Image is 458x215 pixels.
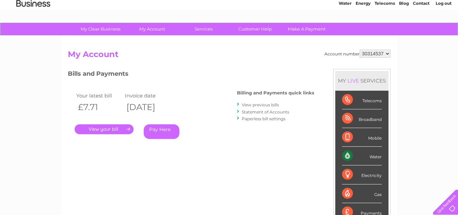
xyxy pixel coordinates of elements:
[176,23,232,35] a: Services
[413,29,430,34] a: Contact
[279,23,335,35] a: Make A Payment
[75,100,123,114] th: £7.71
[339,29,352,34] a: Water
[68,50,391,62] h2: My Account
[375,29,395,34] a: Telecoms
[75,124,134,134] a: .
[123,91,172,100] td: Invoice date
[124,23,180,35] a: My Account
[436,29,452,34] a: Log out
[242,116,285,121] a: Paperless bill settings
[342,109,382,128] div: Broadband
[144,124,179,139] a: Pay Here
[346,77,360,84] div: LIVE
[342,128,382,147] div: Mobile
[68,69,314,81] h3: Bills and Payments
[342,91,382,109] div: Telecoms
[342,184,382,203] div: Gas
[123,100,172,114] th: [DATE]
[227,23,283,35] a: Customer Help
[324,50,391,58] div: Account number
[242,102,279,107] a: View previous bills
[356,29,371,34] a: Energy
[237,90,314,95] h4: Billing and Payments quick links
[342,147,382,165] div: Water
[73,23,128,35] a: My Clear Business
[330,3,377,12] a: 0333 014 3131
[69,4,390,33] div: Clear Business is a trading name of Verastar Limited (registered in [GEOGRAPHIC_DATA] No. 3667643...
[75,91,123,100] td: Your latest bill
[335,71,389,90] div: MY SERVICES
[399,29,409,34] a: Blog
[342,165,382,184] div: Electricity
[16,18,51,38] img: logo.png
[242,109,289,114] a: Statement of Accounts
